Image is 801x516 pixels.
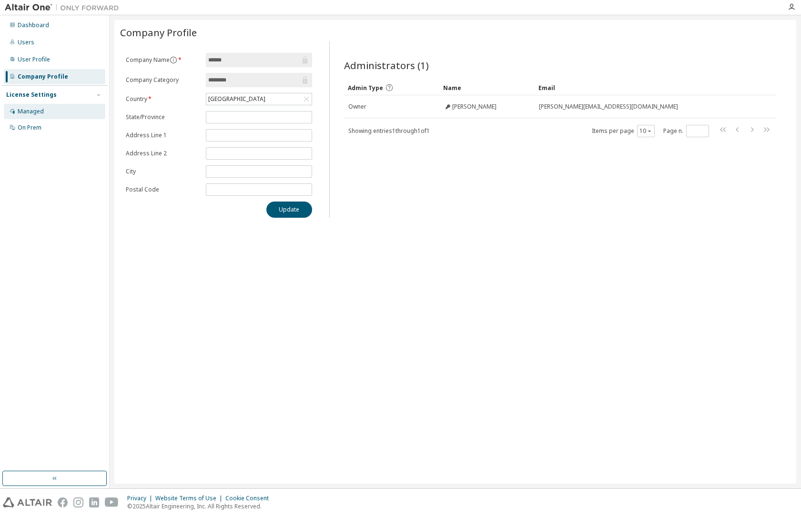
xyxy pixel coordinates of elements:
[126,56,200,64] label: Company Name
[126,95,200,103] label: Country
[348,84,383,92] span: Admin Type
[89,497,99,507] img: linkedin.svg
[18,39,34,46] div: Users
[225,495,274,502] div: Cookie Consent
[126,132,200,139] label: Address Line 1
[126,150,200,157] label: Address Line 2
[18,21,49,29] div: Dashboard
[348,103,366,111] span: Owner
[126,76,200,84] label: Company Category
[18,56,50,63] div: User Profile
[120,26,197,39] span: Company Profile
[155,495,225,502] div: Website Terms of Use
[639,127,652,135] button: 10
[127,495,155,502] div: Privacy
[452,103,497,111] span: [PERSON_NAME]
[538,80,750,95] div: Email
[126,113,200,121] label: State/Province
[5,3,124,12] img: Altair One
[18,108,44,115] div: Managed
[105,497,119,507] img: youtube.svg
[663,125,709,137] span: Page n.
[206,93,312,105] div: [GEOGRAPHIC_DATA]
[170,56,177,64] button: information
[3,497,52,507] img: altair_logo.svg
[443,80,531,95] div: Name
[73,497,83,507] img: instagram.svg
[18,124,41,132] div: On Prem
[126,186,200,193] label: Postal Code
[344,59,429,72] span: Administrators (1)
[207,94,267,104] div: [GEOGRAPHIC_DATA]
[127,502,274,510] p: © 2025 Altair Engineering, Inc. All Rights Reserved.
[126,168,200,175] label: City
[6,91,57,99] div: License Settings
[592,125,655,137] span: Items per page
[539,103,678,111] span: [PERSON_NAME][EMAIL_ADDRESS][DOMAIN_NAME]
[348,127,430,135] span: Showing entries 1 through 1 of 1
[58,497,68,507] img: facebook.svg
[266,202,312,218] button: Update
[18,73,68,81] div: Company Profile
